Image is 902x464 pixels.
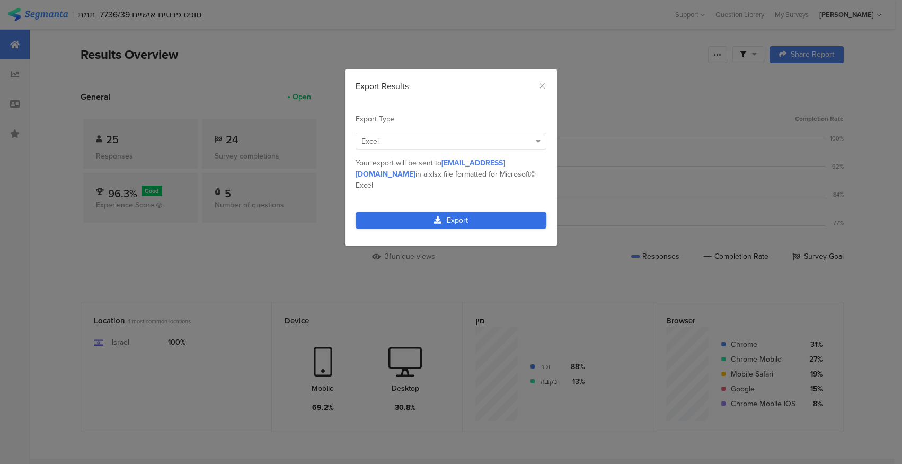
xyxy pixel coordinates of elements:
[538,80,546,92] button: Close
[356,169,536,191] span: .xlsx file formatted for Microsoft© Excel
[356,80,546,92] div: Export Results
[356,212,546,229] a: Export
[361,136,379,147] span: Excel
[356,157,505,180] span: [EMAIL_ADDRESS][DOMAIN_NAME]
[345,69,557,246] div: dialog
[356,157,546,191] div: Your export will be sent to in a
[356,113,546,125] div: Export Type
